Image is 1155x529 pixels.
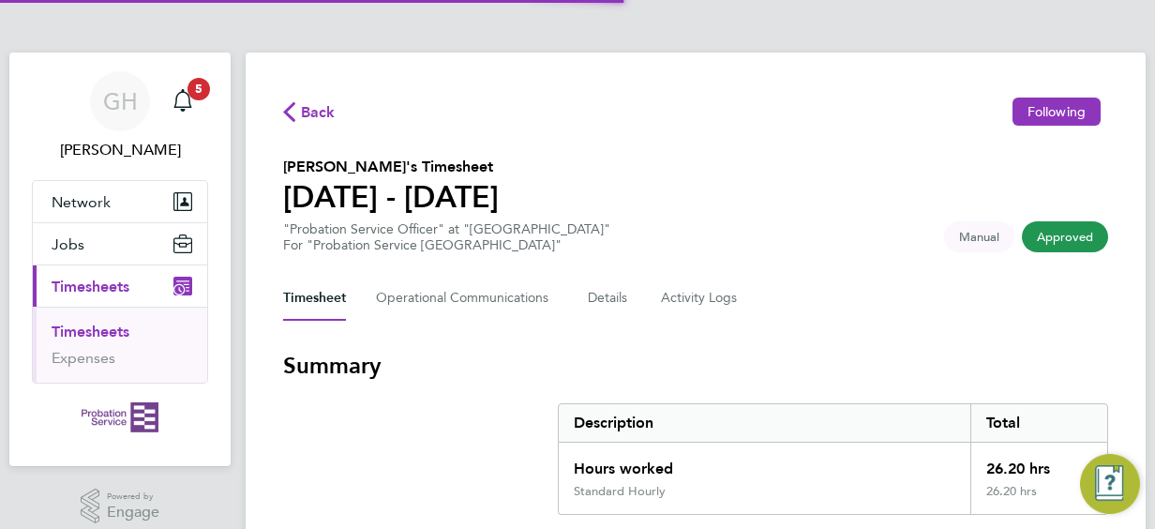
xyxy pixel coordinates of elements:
[33,223,207,264] button: Jobs
[661,276,740,321] button: Activity Logs
[1022,221,1108,252] span: This timesheet has been approved.
[52,278,129,295] span: Timesheets
[32,139,208,161] span: Grace Harris
[283,237,610,253] div: For "Probation Service [GEOGRAPHIC_DATA]"
[52,349,115,367] a: Expenses
[944,221,1014,252] span: This timesheet was manually created.
[32,71,208,161] a: GH[PERSON_NAME]
[283,99,336,123] button: Back
[283,221,610,253] div: "Probation Service Officer" at "[GEOGRAPHIC_DATA]"
[81,489,160,524] a: Powered byEngage
[376,276,558,321] button: Operational Communications
[558,403,1108,515] div: Summary
[1012,98,1101,126] button: Following
[301,101,336,124] span: Back
[9,53,231,466] nav: Main navigation
[970,443,1107,484] div: 26.20 hrs
[82,402,157,432] img: probationservice-logo-retina.png
[32,402,208,432] a: Go to home page
[559,443,970,484] div: Hours worked
[283,178,499,216] h1: [DATE] - [DATE]
[588,276,631,321] button: Details
[187,78,210,100] span: 5
[283,276,346,321] button: Timesheet
[164,71,202,131] a: 5
[1080,454,1140,514] button: Engage Resource Center
[970,404,1107,442] div: Total
[283,156,499,178] h2: [PERSON_NAME]'s Timesheet
[33,265,207,307] button: Timesheets
[970,484,1107,514] div: 26.20 hrs
[283,351,1108,381] h3: Summary
[1027,103,1086,120] span: Following
[33,181,207,222] button: Network
[52,235,84,253] span: Jobs
[52,323,129,340] a: Timesheets
[574,484,666,499] div: Standard Hourly
[33,307,207,383] div: Timesheets
[559,404,970,442] div: Description
[52,193,111,211] span: Network
[107,489,159,505] span: Powered by
[107,505,159,521] span: Engage
[103,89,138,113] span: GH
